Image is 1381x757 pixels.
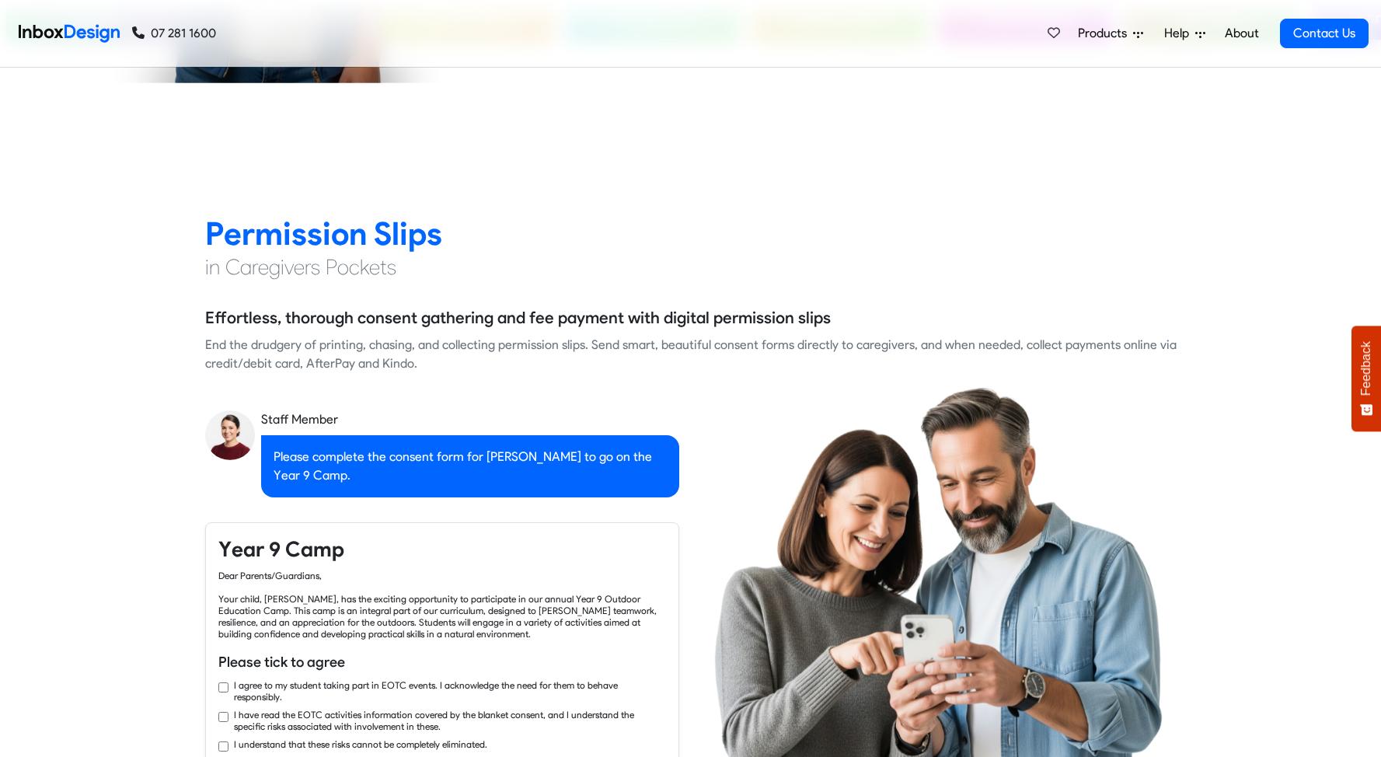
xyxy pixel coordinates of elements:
[1359,341,1373,396] span: Feedback
[1351,326,1381,431] button: Feedback - Show survey
[261,435,679,497] div: Please complete the consent form for [PERSON_NAME] to go on the Year 9 Camp.
[1158,18,1212,49] a: Help
[234,709,666,732] label: I have read the EOTC activities information covered by the blanket consent, and I understand the ...
[1280,19,1369,48] a: Contact Us
[218,535,666,563] h4: Year 9 Camp
[1220,18,1263,49] a: About
[1078,24,1133,43] span: Products
[205,336,1177,373] div: End the drudgery of printing, chasing, and collecting permission slips. Send smart, beautiful con...
[261,410,679,429] div: Staff Member
[132,24,216,43] a: 07 281 1600
[234,679,666,703] label: I agree to my student taking part in EOTC events. I acknowledge the need for them to behave respo...
[205,214,1177,253] h2: Permission Slips
[205,253,1177,281] h4: in Caregivers Pockets
[218,570,666,640] div: Dear Parents/Guardians, Your child, [PERSON_NAME], has the exciting opportunity to participate in...
[1072,18,1149,49] a: Products
[218,652,666,672] h6: Please tick to agree
[205,410,255,460] img: staff_avatar.png
[1164,24,1195,43] span: Help
[205,306,831,330] h5: Effortless, thorough consent gathering and fee payment with digital permission slips
[234,738,487,750] label: I understand that these risks cannot be completely eliminated.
